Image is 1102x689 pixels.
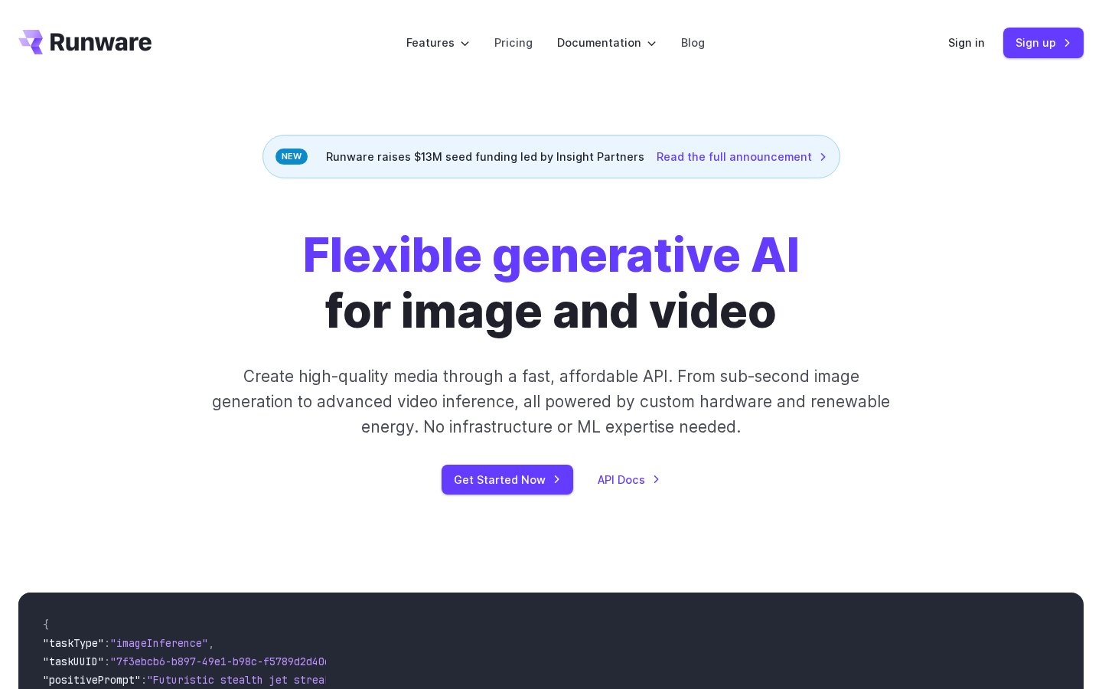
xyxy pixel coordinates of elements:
div: Runware raises $13M seed funding led by Insight Partners [262,135,840,178]
span: "7f3ebcb6-b897-49e1-b98c-f5789d2d40d7" [110,655,343,668]
span: { [43,618,49,632]
p: Create high-quality media through a fast, affordable API. From sub-second image generation to adv... [210,364,892,440]
a: Sign in [948,34,985,51]
span: "taskType" [43,636,104,650]
label: Documentation [557,34,657,51]
span: : [141,673,147,687]
strong: Flexible generative AI [303,227,800,283]
span: "taskUUID" [43,655,104,668]
span: "Futuristic stealth jet streaking through a neon-lit cityscape with glowing purple exhaust" [147,673,704,687]
a: Blog [681,34,705,51]
label: Features [406,34,470,51]
span: : [104,636,110,650]
a: API Docs [598,471,660,488]
a: Pricing [494,34,533,51]
span: "positivePrompt" [43,673,141,687]
a: Read the full announcement [657,148,827,165]
span: "imageInference" [110,636,208,650]
span: : [104,655,110,668]
a: Sign up [1003,28,1084,57]
a: Go to / [18,30,152,54]
h1: for image and video [303,227,800,339]
span: , [208,636,214,650]
a: Get Started Now [442,465,573,495]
